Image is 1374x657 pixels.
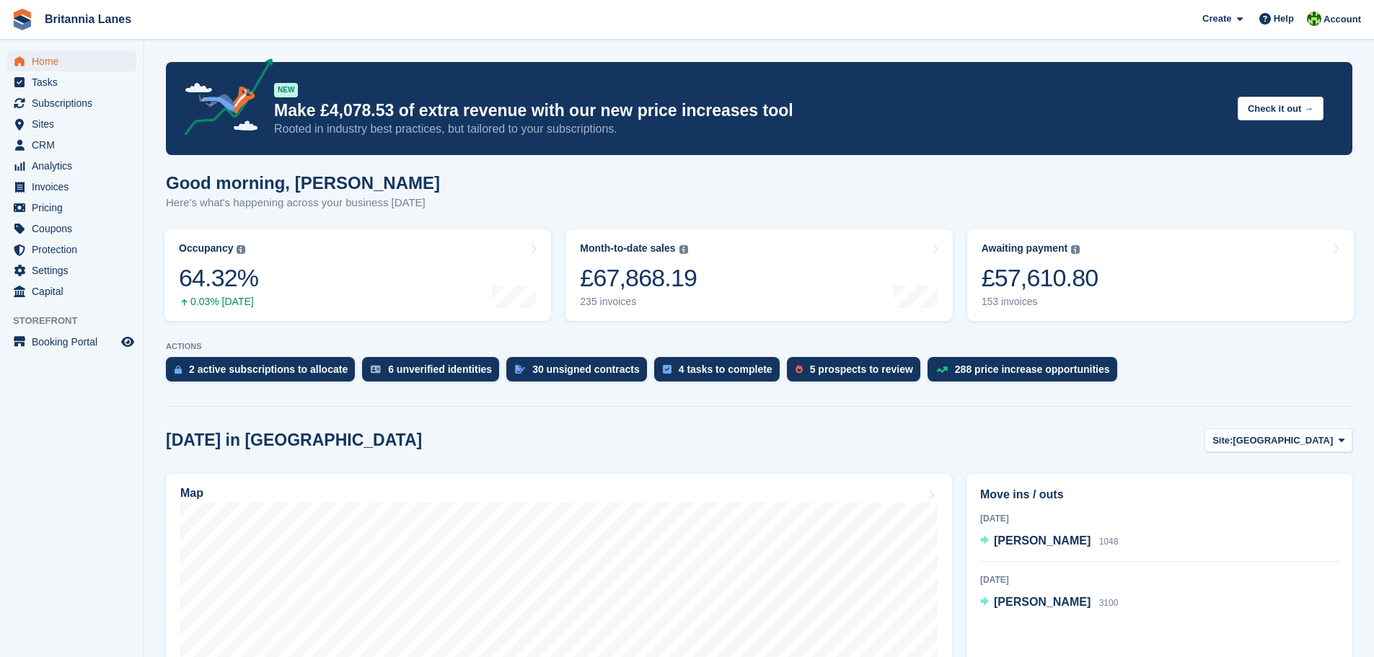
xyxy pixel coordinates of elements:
div: [DATE] [980,573,1339,586]
div: Awaiting payment [982,242,1068,255]
a: menu [7,93,136,113]
a: menu [7,51,136,71]
a: Awaiting payment £57,610.80 153 invoices [967,229,1354,321]
span: Create [1202,12,1231,26]
button: Check it out → [1238,97,1324,120]
span: Capital [32,281,118,301]
span: [GEOGRAPHIC_DATA] [1233,433,1333,448]
div: Occupancy [179,242,233,255]
p: ACTIONS [166,342,1352,351]
h2: Map [180,487,203,500]
span: 1048 [1099,537,1119,547]
span: Invoices [32,177,118,197]
a: 4 tasks to complete [654,357,787,389]
img: icon-info-grey-7440780725fd019a000dd9b08b2336e03edf1995a4989e88bcd33f0948082b44.svg [679,245,688,254]
div: 4 tasks to complete [679,363,772,375]
div: 235 invoices [580,296,697,308]
div: £57,610.80 [982,263,1098,293]
div: 30 unsigned contracts [532,363,640,375]
a: 6 unverified identities [362,357,506,389]
span: Booking Portal [32,332,118,352]
div: 288 price increase opportunities [955,363,1110,375]
div: [DATE] [980,512,1339,525]
a: [PERSON_NAME] 3100 [980,594,1118,612]
img: icon-info-grey-7440780725fd019a000dd9b08b2336e03edf1995a4989e88bcd33f0948082b44.svg [1071,245,1080,254]
span: Coupons [32,219,118,239]
span: Sites [32,114,118,134]
img: contract_signature_icon-13c848040528278c33f63329250d36e43548de30e8caae1d1a13099fd9432cc5.svg [515,365,525,374]
p: Make £4,078.53 of extra revenue with our new price increases tool [274,100,1226,121]
a: Month-to-date sales £67,868.19 235 invoices [565,229,952,321]
div: 153 invoices [982,296,1098,308]
span: Account [1324,12,1361,27]
h1: Good morning, [PERSON_NAME] [166,173,440,193]
span: Home [32,51,118,71]
a: menu [7,177,136,197]
img: prospect-51fa495bee0391a8d652442698ab0144808aea92771e9ea1ae160a38d050c398.svg [796,365,803,374]
a: menu [7,219,136,239]
a: menu [7,332,136,352]
a: 2 active subscriptions to allocate [166,357,362,389]
span: Pricing [32,198,118,218]
a: menu [7,260,136,281]
div: £67,868.19 [580,263,697,293]
span: Subscriptions [32,93,118,113]
h2: [DATE] in [GEOGRAPHIC_DATA] [166,431,422,450]
a: menu [7,72,136,92]
span: [PERSON_NAME] [994,596,1091,608]
div: 6 unverified identities [388,363,492,375]
div: Month-to-date sales [580,242,675,255]
h2: Move ins / outs [980,486,1339,503]
div: NEW [274,83,298,97]
a: Britannia Lanes [39,7,137,31]
span: CRM [32,135,118,155]
div: 64.32% [179,263,258,293]
a: Preview store [119,333,136,350]
a: 5 prospects to review [787,357,928,389]
img: price-adjustments-announcement-icon-8257ccfd72463d97f412b2fc003d46551f7dbcb40ab6d574587a9cd5c0d94... [172,58,273,141]
p: Rooted in industry best practices, but tailored to your subscriptions. [274,121,1226,137]
a: Occupancy 64.32% 0.03% [DATE] [164,229,551,321]
img: Robert Parr [1307,12,1321,26]
img: icon-info-grey-7440780725fd019a000dd9b08b2336e03edf1995a4989e88bcd33f0948082b44.svg [237,245,245,254]
img: stora-icon-8386f47178a22dfd0bd8f6a31ec36ba5ce8667c1dd55bd0f319d3a0aa187defe.svg [12,9,33,30]
span: Settings [32,260,118,281]
span: Analytics [32,156,118,176]
span: Site: [1212,433,1233,448]
button: Site: [GEOGRAPHIC_DATA] [1205,428,1352,452]
a: [PERSON_NAME] 1048 [980,532,1118,551]
img: price_increase_opportunities-93ffe204e8149a01c8c9dc8f82e8f89637d9d84a8eef4429ea346261dce0b2c0.svg [936,366,948,373]
a: 288 price increase opportunities [928,357,1124,389]
div: 0.03% [DATE] [179,296,258,308]
a: menu [7,198,136,218]
span: [PERSON_NAME] [994,534,1091,547]
img: task-75834270c22a3079a89374b754ae025e5fb1db73e45f91037f5363f120a921f8.svg [663,365,671,374]
img: verify_identity-adf6edd0f0f0b5bbfe63781bf79b02c33cf7c696d77639b501bdc392416b5a36.svg [371,365,381,374]
span: Protection [32,239,118,260]
a: menu [7,114,136,134]
div: 5 prospects to review [810,363,913,375]
span: Tasks [32,72,118,92]
a: menu [7,156,136,176]
a: 30 unsigned contracts [506,357,654,389]
a: menu [7,239,136,260]
span: Help [1274,12,1294,26]
a: menu [7,281,136,301]
div: 2 active subscriptions to allocate [189,363,348,375]
p: Here's what's happening across your business [DATE] [166,195,440,211]
span: Storefront [13,314,144,328]
span: 3100 [1099,598,1119,608]
a: menu [7,135,136,155]
img: active_subscription_to_allocate_icon-d502201f5373d7db506a760aba3b589e785aa758c864c3986d89f69b8ff3... [175,365,182,374]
